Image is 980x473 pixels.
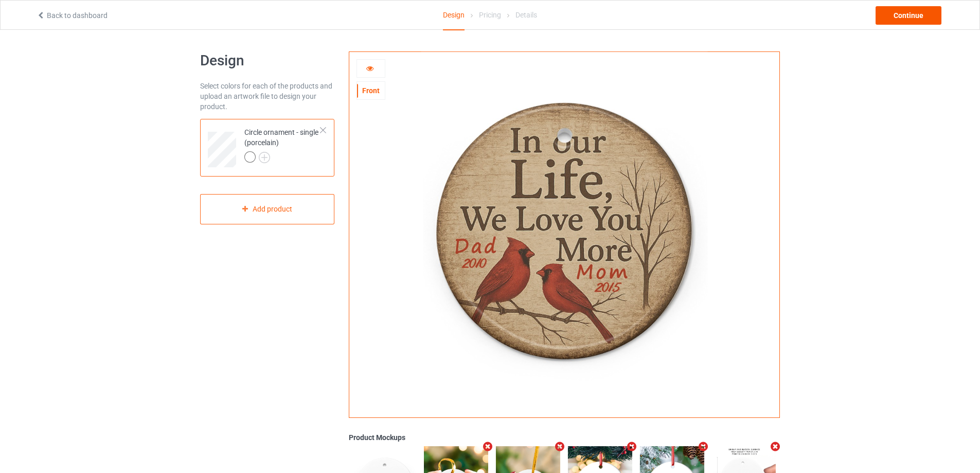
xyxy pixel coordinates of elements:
i: Remove mockup [554,441,566,452]
i: Remove mockup [482,441,494,452]
a: Back to dashboard [37,11,108,20]
img: svg+xml;base64,PD94bWwgdmVyc2lvbj0iMS4wIiBlbmNvZGluZz0iVVRGLTgiPz4KPHN2ZyB3aWR0aD0iMjJweCIgaGVpZ2... [259,152,270,163]
div: Continue [876,6,941,25]
div: Design [443,1,465,30]
i: Remove mockup [769,441,782,452]
i: Remove mockup [697,441,710,452]
div: Select colors for each of the products and upload an artwork file to design your product. [200,81,334,112]
div: Circle ornament - single (porcelain) [244,127,321,162]
i: Remove mockup [625,441,638,452]
div: Front [357,85,385,96]
div: Pricing [479,1,501,29]
div: Product Mockups [349,432,780,443]
div: Details [515,1,537,29]
div: Add product [200,194,334,224]
div: Circle ornament - single (porcelain) [200,119,334,177]
h1: Design [200,51,334,70]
